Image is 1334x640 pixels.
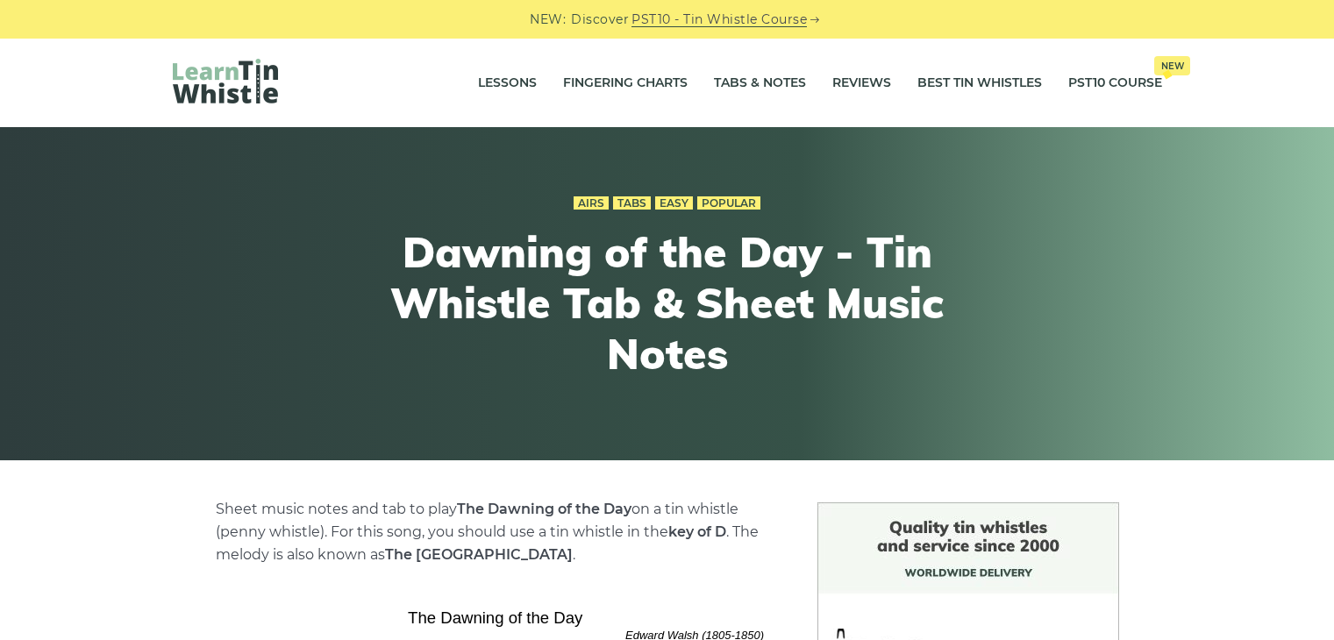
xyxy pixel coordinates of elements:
a: Lessons [478,61,537,105]
span: New [1154,56,1190,75]
strong: key of D [668,523,726,540]
strong: The [GEOGRAPHIC_DATA] [385,546,573,563]
strong: The Dawning of the Day [457,501,631,517]
a: Tabs [613,196,651,210]
a: Reviews [832,61,891,105]
a: Easy [655,196,693,210]
a: Popular [697,196,760,210]
a: Fingering Charts [563,61,688,105]
img: LearnTinWhistle.com [173,59,278,103]
a: Airs [574,196,609,210]
p: Sheet music notes and tab to play on a tin whistle (penny whistle). For this song, you should use... [216,498,775,566]
a: PST10 CourseNew [1068,61,1162,105]
a: Tabs & Notes [714,61,806,105]
h1: Dawning of the Day - Tin Whistle Tab & Sheet Music Notes [345,227,990,379]
a: Best Tin Whistles [917,61,1042,105]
